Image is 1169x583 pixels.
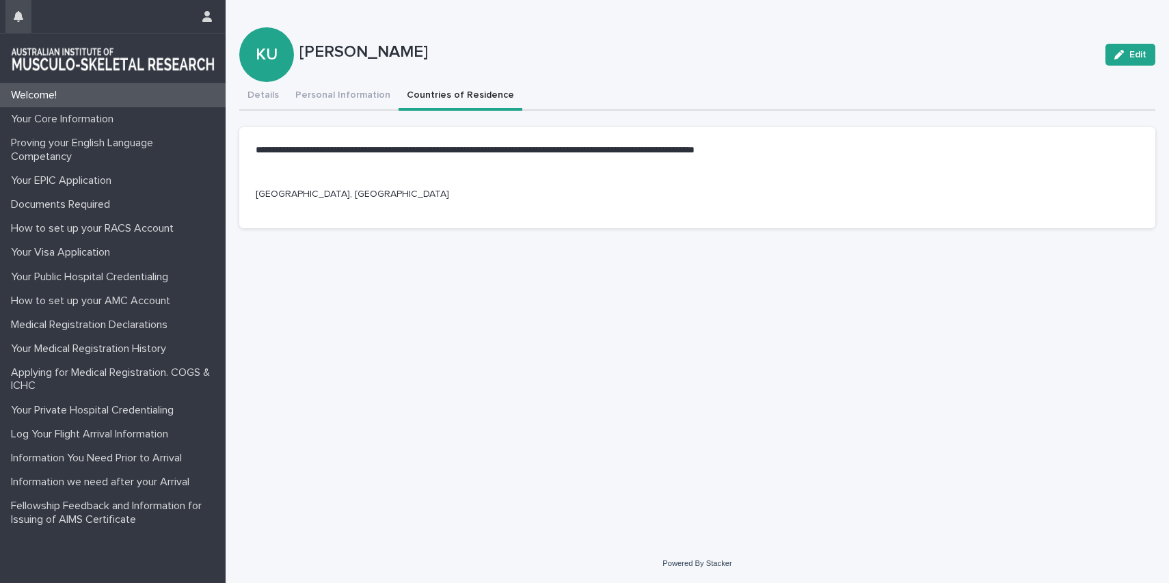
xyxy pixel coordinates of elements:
[1129,50,1146,59] span: Edit
[399,82,522,111] button: Countries of Residence
[239,82,287,111] button: Details
[5,366,226,392] p: Applying for Medical Registration. COGS & ICHC
[5,500,226,526] p: Fellowship Feedback and Information for Issuing of AIMS Certificate
[5,404,185,417] p: Your Private Hospital Credentialing
[11,44,215,72] img: 1xcjEmqDTcmQhduivVBy
[5,174,122,187] p: Your EPIC Application
[5,137,226,163] p: Proving your English Language Competancy
[287,82,399,111] button: Personal Information
[5,428,179,441] p: Log Your Flight Arrival Information
[5,89,68,102] p: Welcome!
[5,222,185,235] p: How to set up your RACS Account
[5,452,193,465] p: Information You Need Prior to Arrival
[1105,44,1155,66] button: Edit
[5,476,200,489] p: Information we need after your Arrival
[5,246,121,259] p: Your Visa Application
[299,42,1094,62] p: [PERSON_NAME]
[5,113,124,126] p: Your Core Information
[5,318,178,331] p: Medical Registration Declarations
[5,295,181,308] p: How to set up your AMC Account
[5,271,179,284] p: Your Public Hospital Credentialing
[5,342,177,355] p: Your Medical Registration History
[662,559,731,567] a: Powered By Stacker
[5,198,121,211] p: Documents Required
[256,187,449,202] p: [GEOGRAPHIC_DATA], [GEOGRAPHIC_DATA]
